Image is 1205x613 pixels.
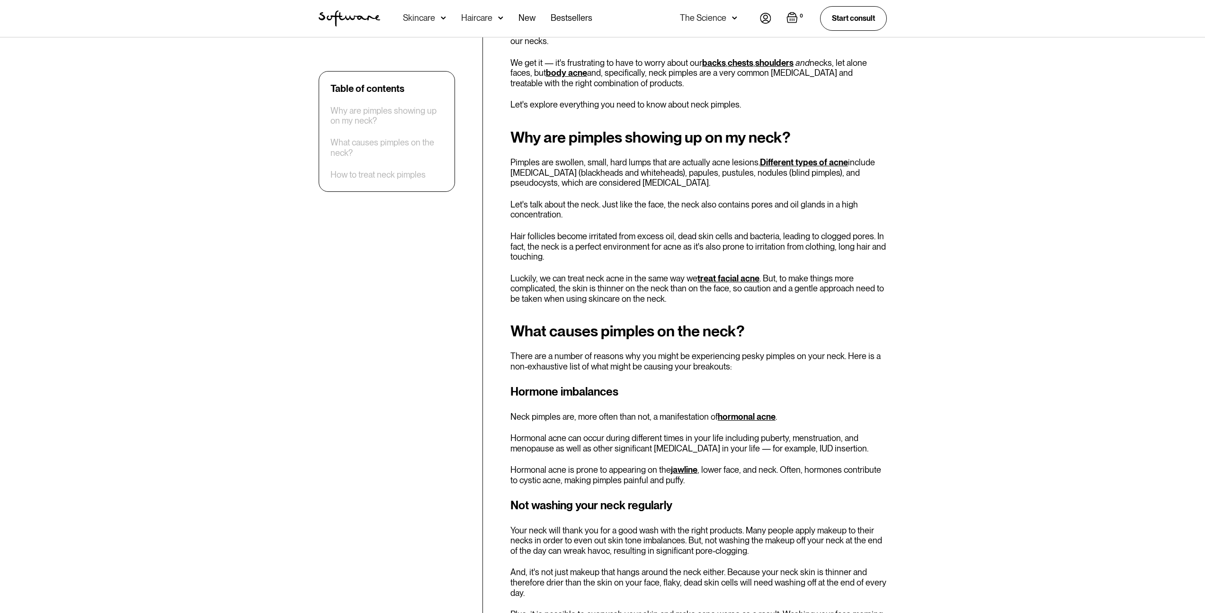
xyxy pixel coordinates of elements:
img: Software Logo [319,10,380,27]
h3: Hormone imbalances [510,383,887,400]
div: Skincare [403,13,435,23]
a: chests [728,58,753,68]
p: Your neck will thank you for a good wash with the right products. Many people apply makeup to the... [510,525,887,556]
p: We get it — it's frustrating to have to worry about our , , necks, let alone faces, but and, spec... [510,58,887,89]
p: Let's talk about the neck. Just like the face, the neck also contains pores and oil glands in a h... [510,199,887,220]
h3: Not washing your neck regularly [510,497,887,514]
img: arrow down [732,13,737,23]
h2: Why are pimples showing up on my neck? [510,129,887,146]
a: treat facial acne [697,273,759,283]
p: Hormonal acne is prone to appearing on the , lower face, and neck. Often, hormones contribute to ... [510,465,887,485]
a: Different types of acne [760,157,848,167]
img: arrow down [441,13,446,23]
div: The Science [680,13,726,23]
p: There are a number of reasons why you might be experiencing pesky pimples on your neck. Here is a... [510,351,887,371]
div: 0 [798,12,805,20]
p: Hair follicles become irritated from excess oil, dead skin cells and bacteria, leading to clogged... [510,231,887,262]
p: And, it's not just makeup that hangs around the neck either. Because your neck skin is thinner an... [510,567,887,598]
img: arrow down [498,13,503,23]
a: What causes pimples on the neck? [330,138,443,158]
p: Pimples are swollen, small, hard lumps that are actually acne lesions. include [MEDICAL_DATA] (bl... [510,157,887,188]
a: Open empty cart [786,12,805,25]
div: Table of contents [330,83,404,94]
a: home [319,10,380,27]
a: jawline [671,465,697,475]
p: Let's explore everything you need to know about neck pimples. [510,99,887,110]
a: body acne [546,68,587,78]
p: Luckily, we can treat neck acne in the same way we . But, to make things more complicated, the sk... [510,273,887,304]
p: Neck pimples are, more often than not, a manifestation of . [510,412,887,422]
div: Haircare [461,13,492,23]
a: hormonal acne [718,412,776,422]
a: Start consult [820,6,887,30]
a: Why are pimples showing up on my neck? [330,106,443,126]
h2: What causes pimples on the neck? [510,323,887,340]
a: shoulders [755,58,794,68]
a: backs [702,58,726,68]
a: How to treat neck pimples [330,170,426,180]
em: and [795,58,810,68]
p: Hormonal acne can occur during different times in your life including puberty, menstruation, and ... [510,433,887,453]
